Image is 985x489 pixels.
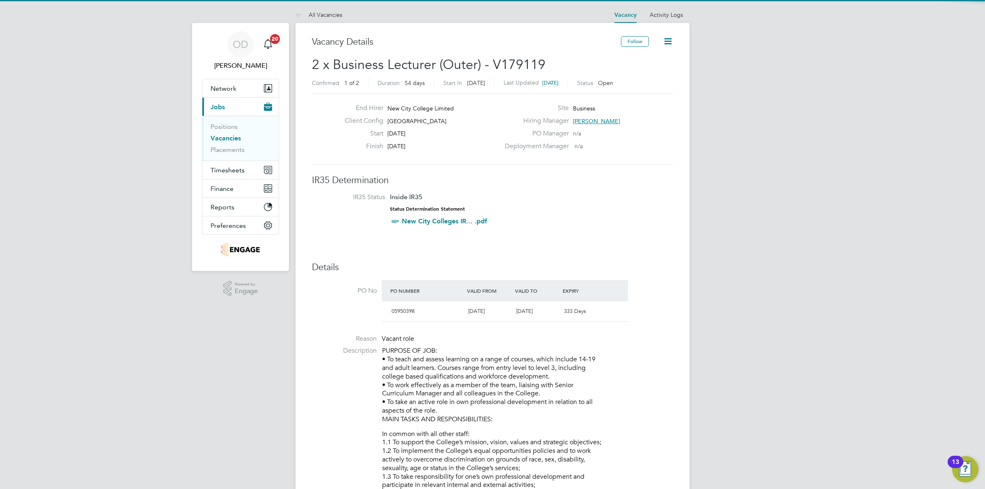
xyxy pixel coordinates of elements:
[320,193,385,202] label: IR35 Status
[211,103,225,111] span: Jobs
[500,117,569,125] label: Hiring Manager
[202,198,279,216] button: Reports
[338,129,383,138] label: Start
[295,11,342,18] a: All Vacancies
[312,335,377,343] label: Reason
[388,283,465,298] div: PO Number
[378,79,400,87] label: Duration
[500,129,569,138] label: PO Manager
[382,347,673,423] p: PURPOSE OF JOB: • To teach and assess learning on a range of courses, which include 14-19 and adu...
[312,287,377,295] label: PO No
[202,179,279,197] button: Finance
[235,281,258,288] span: Powered by
[405,79,425,87] span: 54 days
[387,105,454,112] span: New City College Limited
[338,104,383,112] label: End Hirer
[952,462,959,473] div: 13
[202,243,279,256] a: Go to home page
[564,308,586,315] span: 333 Days
[211,185,234,193] span: Finance
[575,142,583,150] span: n/a
[952,456,978,482] button: Open Resource Center, 13 new notifications
[202,161,279,179] button: Timesheets
[312,174,673,186] h3: IR35 Determination
[202,98,279,116] button: Jobs
[211,146,245,154] a: Placements
[260,31,276,57] a: 20
[312,36,621,48] h3: Vacancy Details
[573,130,581,137] span: n/a
[402,217,487,225] a: New City Colleges IR... .pdf
[211,85,236,92] span: Network
[312,262,673,273] h3: Details
[390,206,465,212] strong: Status Determination Statement
[390,193,422,201] span: Inside IR35
[387,142,405,150] span: [DATE]
[211,166,245,174] span: Timesheets
[192,23,289,271] nav: Main navigation
[202,79,279,97] button: Network
[211,222,246,230] span: Preferences
[312,57,545,73] span: 2 x Business Lecturer (Outer) - V179119
[233,39,248,50] span: OD
[598,79,613,87] span: Open
[542,79,559,86] span: [DATE]
[202,116,279,161] div: Jobs
[500,104,569,112] label: Site
[468,308,485,315] span: [DATE]
[221,243,259,256] img: jambo-logo-retina.png
[387,117,447,125] span: [GEOGRAPHIC_DATA]
[387,130,405,137] span: [DATE]
[344,79,359,87] span: 1 of 2
[211,134,241,142] a: Vacancies
[202,31,279,71] a: OD[PERSON_NAME]
[382,335,414,343] span: Vacant role
[467,79,485,87] span: [DATE]
[516,308,533,315] span: [DATE]
[392,308,415,315] span: 05950398
[211,123,238,131] a: Positions
[223,281,258,296] a: Powered byEngage
[513,283,561,298] div: Valid To
[650,11,683,18] a: Activity Logs
[621,36,649,47] button: Follow
[338,117,383,125] label: Client Config
[202,216,279,234] button: Preferences
[465,283,513,298] div: Valid From
[312,79,339,87] label: Confirmed
[211,203,234,211] span: Reports
[504,79,539,86] label: Last Updated
[202,61,279,71] span: Ollie Dart
[561,283,609,298] div: Expiry
[577,79,593,87] label: Status
[573,117,620,125] span: [PERSON_NAME]
[312,347,377,355] label: Description
[338,142,383,151] label: Finish
[235,288,258,295] span: Engage
[500,142,569,151] label: Deployment Manager
[443,79,462,87] label: Start In
[614,11,637,18] a: Vacancy
[270,34,280,44] span: 20
[573,105,595,112] span: Business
